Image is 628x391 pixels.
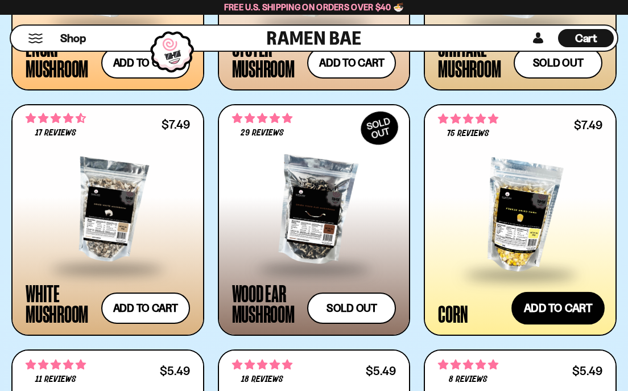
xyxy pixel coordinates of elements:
[232,357,292,372] span: 4.83 stars
[28,34,43,43] button: Mobile Menu Trigger
[572,365,602,376] div: $5.49
[101,47,190,79] button: Add to cart
[447,129,489,138] span: 75 reviews
[35,375,76,384] span: 11 reviews
[307,293,396,324] button: Sold out
[558,26,614,51] div: Cart
[35,129,76,138] span: 17 reviews
[438,38,508,79] div: Shiitake Mushroom
[514,47,602,79] button: Sold out
[232,111,292,126] span: 4.86 stars
[60,31,86,46] span: Shop
[26,357,86,372] span: 4.82 stars
[449,375,487,384] span: 8 reviews
[574,120,602,130] div: $7.49
[224,2,404,13] span: Free U.S. Shipping on Orders over $40 🍜
[438,112,498,126] span: 4.91 stars
[366,365,396,376] div: $5.49
[60,29,86,47] a: Shop
[162,119,190,130] div: $7.49
[160,365,190,376] div: $5.49
[26,111,86,126] span: 4.59 stars
[424,104,617,336] a: 4.91 stars 75 reviews $7.49 Corn Add to cart
[232,283,302,324] div: Wood Ear Mushroom
[307,47,396,79] button: Add to cart
[511,292,605,325] button: Add to cart
[218,104,411,336] a: SOLDOUT 4.86 stars 29 reviews Wood Ear Mushroom Sold out
[438,357,498,372] span: 4.75 stars
[26,283,96,324] div: White Mushroom
[355,105,404,151] div: SOLD OUT
[26,38,96,79] div: Enoki Mushroom
[101,293,190,324] button: Add to cart
[575,31,597,45] span: Cart
[11,104,204,336] a: 4.59 stars 17 reviews $7.49 White Mushroom Add to cart
[232,38,302,79] div: Oyster Mushroom
[241,375,283,384] span: 18 reviews
[241,129,284,138] span: 29 reviews
[438,303,468,324] div: Corn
